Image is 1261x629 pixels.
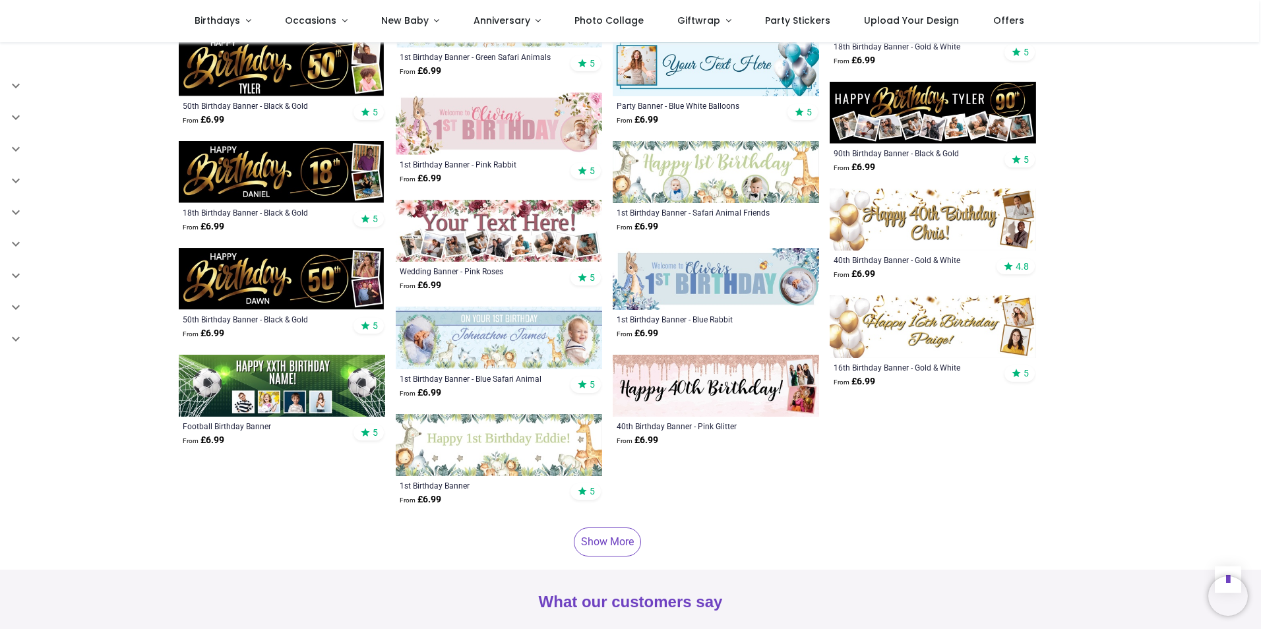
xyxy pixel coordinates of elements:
[864,14,959,27] span: Upload Your Design
[1024,46,1029,58] span: 5
[373,106,378,118] span: 5
[183,220,224,233] strong: £ 6.99
[617,437,632,444] span: From
[834,271,849,278] span: From
[834,164,849,171] span: From
[400,496,415,504] span: From
[590,57,595,69] span: 5
[1208,576,1248,616] iframe: Brevo live chat
[400,159,559,169] a: 1st Birthday Banner - Pink Rabbit
[830,82,1036,144] img: Personalised Happy 90th Birthday Banner - Black & Gold - Custom Name & 9 Photo Upload
[400,172,441,185] strong: £ 6.99
[183,314,342,324] a: 50th Birthday Banner - Black & Gold
[834,148,993,158] div: 90th Birthday Banner - Black & Gold
[373,427,378,438] span: 5
[613,141,819,203] img: Personalised Happy 1st Birthday Banner - Safari Animal Friends - 2 Photo Upload
[617,117,632,124] span: From
[590,165,595,177] span: 5
[617,207,776,218] div: 1st Birthday Banner - Safari Animal Friends
[613,34,819,96] img: Personalised Party Banner - Blue White Balloons - Custom Text 1 Photo Upload
[617,327,658,340] strong: £ 6.99
[590,378,595,390] span: 5
[183,421,342,431] a: Football Birthday Banner
[677,14,720,27] span: Giftwrap
[373,213,378,225] span: 5
[179,248,385,310] img: Personalised Happy 50th Birthday Banner - Black & Gold - 2 Photo Upload
[396,200,602,262] img: Personalised Wedding Banner - Pink Roses - Custom Text & 9 Photo Upload
[396,414,602,476] img: Happy 1st Birthday Banner - Safari Animal Friends
[400,480,559,491] a: 1st Birthday Banner
[590,272,595,284] span: 5
[993,14,1024,27] span: Offers
[285,14,336,27] span: Occasions
[617,224,632,231] span: From
[617,434,658,447] strong: £ 6.99
[400,390,415,397] span: From
[195,14,240,27] span: Birthdays
[834,57,849,65] span: From
[400,386,441,400] strong: £ 6.99
[574,527,641,556] a: Show More
[179,355,385,417] img: Personalised Football Birthday Banner - Kids Football Goal- Custom Text & 4 Photos
[617,314,776,324] a: 1st Birthday Banner - Blue Rabbit
[400,68,415,75] span: From
[179,34,385,96] img: Personalised Happy 50th Birthday Banner - Black & Gold - Custom Name & 2 Photo Upload
[830,295,1036,357] img: Personalised Happy 16th Birthday Banner - Gold & White Balloons - 2 Photo Upload
[613,355,819,417] img: Personalised Happy 40th Birthday Banner - Pink Glitter - 2 Photo Upload
[400,373,559,384] a: 1st Birthday Banner - Blue Safari Animal
[830,189,1036,251] img: Personalised Happy 40th Birthday Banner - Gold & White Balloons - 2 Photo Upload
[807,106,812,118] span: 5
[765,14,830,27] span: Party Stickers
[400,51,559,62] a: 1st Birthday Banner - Green Safari Animals
[396,307,602,369] img: Personalised 1st Birthday Banner - Blue Safari Animal - Custom Name & 2 Photo Upload
[617,100,776,111] a: Party Banner - Blue White Balloons
[183,207,342,218] a: 18th Birthday Banner - Black & Gold
[834,41,993,51] a: 18th Birthday Banner - Gold & White Balloons
[179,141,385,203] img: Personalised Happy 18th Birthday Banner - Black & Gold - Custom Name & 2 Photo Upload
[574,14,644,27] span: Photo Collage
[1016,260,1029,272] span: 4.8
[834,268,875,281] strong: £ 6.99
[400,279,441,292] strong: £ 6.99
[183,327,224,340] strong: £ 6.99
[183,113,224,127] strong: £ 6.99
[400,266,559,276] a: Wedding Banner - Pink Roses
[396,92,602,155] img: Personalised Happy 1st Birthday Banner - Pink Rabbit - Custom Name & 1 Photo Upload
[400,493,441,506] strong: £ 6.99
[617,330,632,338] span: From
[613,248,819,310] img: Personalised Happy 1st Birthday Banner - Blue Rabbit - Custom Name & 1 Photo Upload
[617,421,776,431] a: 40th Birthday Banner - Pink Glitter
[617,113,658,127] strong: £ 6.99
[474,14,530,27] span: Anniversary
[183,330,199,338] span: From
[834,375,875,388] strong: £ 6.99
[834,161,875,174] strong: £ 6.99
[183,100,342,111] a: 50th Birthday Banner - Black & Gold
[183,434,224,447] strong: £ 6.99
[834,378,849,386] span: From
[183,117,199,124] span: From
[617,220,658,233] strong: £ 6.99
[834,362,993,373] a: 16th Birthday Banner - Gold & White Balloons
[183,437,199,444] span: From
[400,175,415,183] span: From
[1024,154,1029,165] span: 5
[381,14,429,27] span: New Baby
[590,485,595,497] span: 5
[834,54,875,67] strong: £ 6.99
[834,255,993,265] a: 40th Birthday Banner - Gold & White Balloons
[400,65,441,78] strong: £ 6.99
